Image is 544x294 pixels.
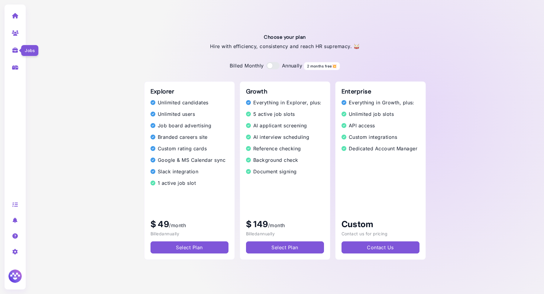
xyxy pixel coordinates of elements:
div: Select Plan [176,244,202,251]
p: Everything in Growth, plus: [342,100,419,106]
p: Everything in Explorer, plus: [246,100,324,106]
button: Select Plan [151,241,228,253]
p: Custom integrations [342,134,419,140]
div: Billed annually [151,230,228,237]
p: Google & MS Calendar sync [151,157,228,163]
div: Contact Us [367,244,394,251]
div: Select Plan [271,244,298,251]
p: API access [342,122,419,129]
div: Billed annually [246,230,324,237]
strong: $ 149 [246,219,268,229]
p: Billed Monthly [230,62,264,69]
strong: $ 49 [151,219,169,229]
button: Select Plan [246,241,324,253]
p: Unlimited job slots [342,111,419,117]
div: /month [151,218,228,237]
span: 2 months free [304,62,340,70]
p: Slack integration [151,168,228,175]
p: Unlimited candidates [151,100,228,106]
p: Annually [282,62,340,69]
button: Contact Us [342,241,419,253]
h2: Enterprise [342,88,419,95]
h2: Growth [246,88,324,95]
h2: Explorer [151,88,228,95]
a: Jobs [6,42,25,58]
h1: Choose your plan [264,34,306,40]
p: Background check [246,157,324,163]
strong: Custom [342,219,374,229]
p: Branded careers site [151,134,228,140]
p: Dedicated Account Manager [342,145,419,152]
p: 5 active job slots [246,111,324,117]
p: Document signing [246,168,324,175]
p: Job board advertising [151,122,228,129]
p: AI applicant screening [246,122,324,129]
p: Reference checking [246,145,324,152]
div: /month [246,218,324,237]
img: Megan [8,269,23,284]
p: Unlimited users [151,111,228,117]
div: Contact us for pricing [342,230,419,237]
p: AI interview scheduling [246,134,324,140]
span: 💥 [332,64,337,68]
p: Hire with efficiency, consistency and reach HR supremacy. 🥁 [210,43,360,50]
p: Custom rating cards [151,145,228,152]
p: 1 active job slot [151,180,228,186]
div: Jobs [21,45,39,56]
